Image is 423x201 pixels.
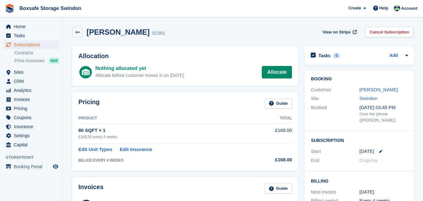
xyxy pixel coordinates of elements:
a: [PERSON_NAME] [359,87,398,92]
div: £168.00 [252,156,292,163]
div: Site [311,95,359,102]
span: Ongoing [359,158,377,163]
span: Home [14,22,51,31]
img: stora-icon-8386f47178a22dfd0bd8f6a31ec36ba5ce8667c1dd55bd0f319d3a0aa187defe.svg [5,4,14,13]
a: menu [3,122,59,131]
a: menu [3,104,59,113]
a: menu [3,95,59,104]
span: Pricing [14,104,51,113]
a: Preview store [52,163,59,170]
span: CRM [14,77,51,86]
h2: Tasks [318,53,330,58]
th: Product [78,113,252,123]
th: Total [252,113,292,123]
a: menu [3,31,59,40]
div: Booked [311,104,359,123]
div: End [311,157,359,164]
div: Next invoice [311,188,359,196]
a: menu [3,40,59,49]
div: BILLED EVERY 4 WEEKS [78,158,252,163]
div: Nothing allocated yet [95,65,184,72]
span: Sites [14,68,51,77]
span: Account [401,5,417,12]
span: Settings [14,131,51,140]
div: Allocate before customer moves in on [DATE] [95,72,184,79]
a: View on Stripe [320,27,358,37]
div: [DATE] 03:45 PM [359,104,408,111]
a: Guide [265,98,292,109]
span: Price increases [14,58,45,64]
span: Create [348,5,361,11]
h2: Billing [311,178,408,184]
a: menu [3,162,59,171]
div: Over the phone ([PERSON_NAME]) [359,111,408,123]
a: Cancel Subscription [365,27,414,37]
div: 80 SQFT × 1 [78,127,252,134]
time: 2025-09-18 23:00:00 UTC [359,148,374,155]
td: £168.00 [252,123,292,143]
span: Storefront [6,154,62,161]
span: Booking Portal [14,162,51,171]
div: [DATE] [359,188,408,196]
a: menu [3,77,59,86]
div: Customer [311,86,359,93]
a: menu [3,140,59,149]
a: Swindon [359,96,378,101]
a: Add [389,52,398,59]
span: Invoices [14,95,51,104]
h2: Pricing [78,98,100,109]
a: menu [3,68,59,77]
span: View on Stripe [323,29,351,35]
a: menu [3,22,59,31]
a: Price increases NEW [14,57,59,64]
h2: Invoices [78,183,103,194]
div: Start [311,148,359,155]
a: Boxsafe Storage Swindon [17,3,84,13]
a: menu [3,131,59,140]
h2: Allocation [78,53,292,60]
span: Subscriptions [14,40,51,49]
h2: [PERSON_NAME] [87,28,150,36]
span: Analytics [14,86,51,95]
span: Help [379,5,388,11]
div: 0 [333,53,340,58]
h2: Subscription [311,137,408,143]
div: NEW [49,58,59,64]
a: menu [3,113,59,122]
a: Contracts [14,50,59,56]
a: Edit Insurance [120,146,152,153]
a: Allocate [262,66,292,78]
a: Guide [265,183,292,194]
div: £168.00 every 4 weeks [78,134,252,140]
span: Insurance [14,122,51,131]
span: Capital [14,140,51,149]
span: Coupons [14,113,51,122]
div: 92381 [152,30,165,37]
span: Tasks [14,31,51,40]
a: menu [3,86,59,95]
img: Kim Virabi [394,5,400,11]
h2: Booking [311,77,408,82]
a: Edit Unit Types [78,146,112,153]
